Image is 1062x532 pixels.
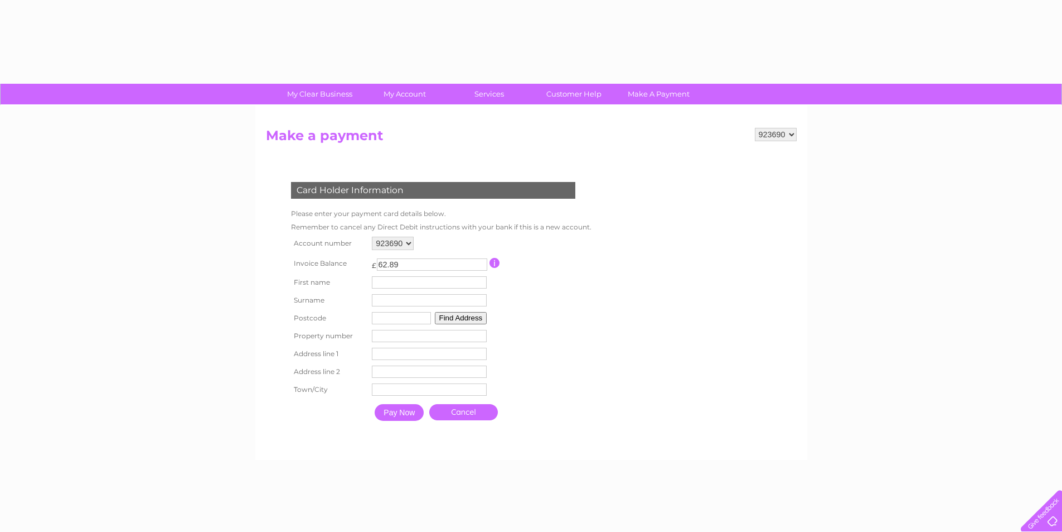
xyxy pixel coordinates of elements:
td: £ [372,256,376,270]
a: Make A Payment [613,84,705,104]
td: Please enter your payment card details below. [288,207,594,221]
input: Information [489,258,500,268]
input: Pay Now [375,404,424,421]
th: Surname [288,291,370,309]
div: Card Holder Information [291,182,575,199]
th: Town/City [288,381,370,399]
a: My Clear Business [274,84,366,104]
h2: Make a payment [266,128,797,149]
a: My Account [358,84,450,104]
th: Postcode [288,309,370,327]
a: Cancel [429,404,498,420]
th: Invoice Balance [288,253,370,274]
th: Address line 1 [288,345,370,363]
a: Services [443,84,535,104]
th: Property number [288,327,370,345]
th: Account number [288,234,370,253]
td: Remember to cancel any Direct Debit instructions with your bank if this is a new account. [288,221,594,234]
th: First name [288,274,370,291]
button: Find Address [435,312,487,324]
th: Address line 2 [288,363,370,381]
a: Customer Help [528,84,620,104]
